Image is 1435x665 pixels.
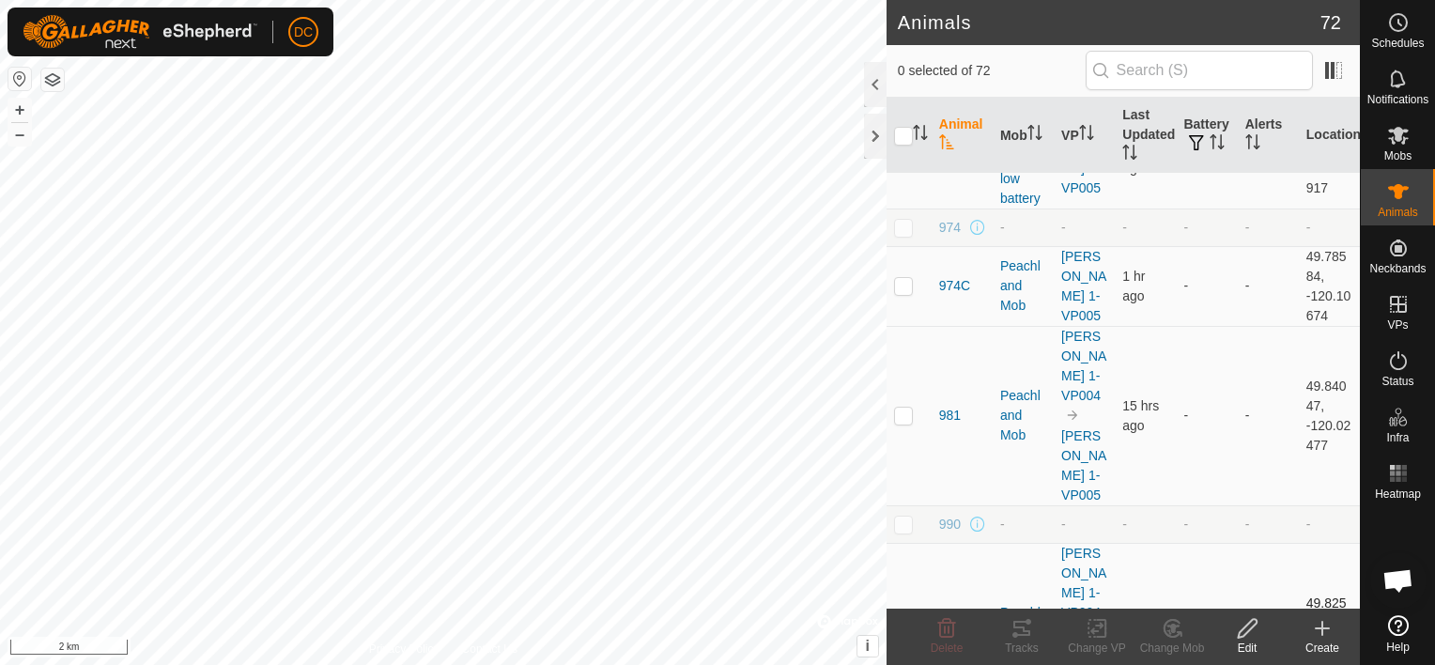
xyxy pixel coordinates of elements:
button: Map Layers [41,69,64,91]
a: [PERSON_NAME] 1-VP005 [1061,249,1106,323]
span: Delete [931,642,964,655]
button: Reset Map [8,68,31,90]
p-sorticon: Activate to sort [913,128,928,143]
span: VPs [1387,319,1408,331]
span: Animals [1378,207,1418,218]
td: - [1299,505,1360,543]
a: Privacy Policy [369,641,440,657]
th: VP [1054,98,1115,174]
td: - [1176,209,1237,246]
div: Edit [1210,640,1285,657]
td: - [1176,246,1237,326]
th: Last Updated [1115,98,1176,174]
a: [PERSON_NAME] 1-VP004 [1061,329,1106,403]
span: Infra [1386,432,1409,443]
span: Notifications [1367,94,1428,105]
span: 974C [939,276,970,296]
span: Help [1386,642,1410,653]
app-display-virtual-paddock-transition: - [1061,220,1066,235]
th: Animal [932,98,993,174]
span: DC [294,23,313,42]
app-display-virtual-paddock-transition: - [1061,517,1066,532]
span: Heatmap [1375,488,1421,500]
a: Help [1361,608,1435,660]
img: to [1065,408,1080,423]
td: - [1238,326,1299,505]
div: Open chat [1370,552,1427,609]
span: Mobs [1384,150,1412,162]
td: - [1176,505,1237,543]
td: - [1238,209,1299,246]
div: - [1000,515,1046,534]
td: 49.84047, -120.02477 [1299,326,1360,505]
div: Peachland Mob [1000,386,1046,445]
td: - [1238,246,1299,326]
button: i [857,636,878,657]
p-sorticon: Activate to sort [1079,128,1094,143]
span: 26 Sept 2025, 7:07 am [1122,269,1145,303]
span: 990 [939,515,961,534]
td: 49.78584, -120.10674 [1299,246,1360,326]
td: - [1176,326,1237,505]
span: Neckbands [1369,263,1426,274]
div: Tracks [984,640,1059,657]
p-sorticon: Activate to sort [1027,128,1042,143]
div: - [1000,218,1046,238]
input: Search (S) [1086,51,1313,90]
span: i [866,638,870,654]
h2: Animals [898,11,1320,34]
th: Mob [993,98,1054,174]
span: Schedules [1371,38,1424,49]
div: Peachland Mob [1000,603,1046,662]
button: + [8,99,31,121]
span: 25 Sept 2025, 5:08 pm [1122,398,1159,433]
td: - [1238,505,1299,543]
span: 981 [939,406,961,425]
th: Alerts [1238,98,1299,174]
a: Contact Us [462,641,517,657]
p-sorticon: Activate to sort [939,137,954,152]
p-sorticon: Activate to sort [1122,147,1137,162]
span: Status [1381,376,1413,387]
div: Change Mob [1134,640,1210,657]
div: Change VP [1059,640,1134,657]
span: 72 [1320,8,1341,37]
div: Peachland Mob [1000,256,1046,316]
a: [PERSON_NAME] 1-VP005 [1061,428,1106,503]
p-sorticon: Activate to sort [1245,137,1260,152]
button: – [8,123,31,146]
span: - [1122,517,1127,532]
img: Gallagher Logo [23,15,257,49]
th: Battery [1176,98,1237,174]
th: Location [1299,98,1360,174]
span: - [1122,220,1127,235]
span: 974 [939,218,961,238]
td: - [1299,209,1360,246]
div: Create [1285,640,1360,657]
span: 0 selected of 72 [898,61,1086,81]
p-sorticon: Activate to sort [1210,137,1225,152]
a: [PERSON_NAME] 1-VP004 [1061,546,1106,620]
